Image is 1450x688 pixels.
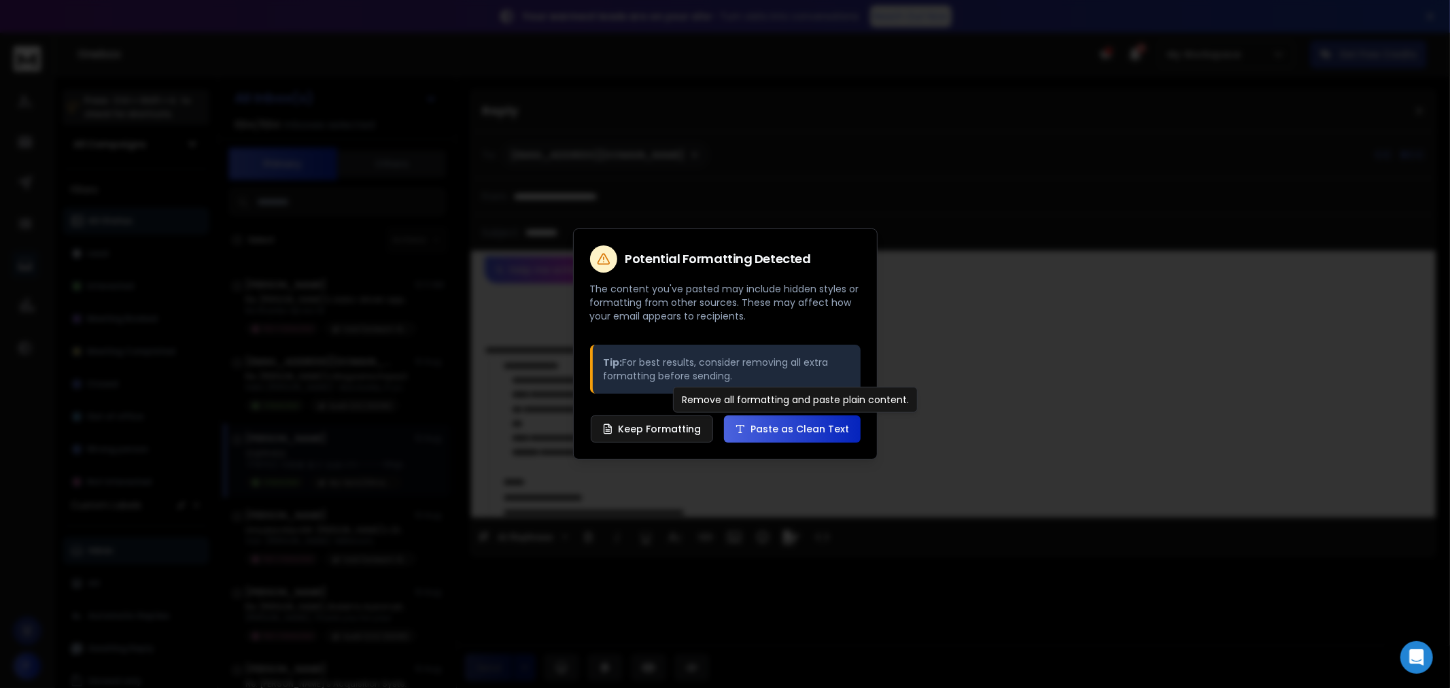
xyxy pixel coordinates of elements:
div: Open Intercom Messenger [1400,641,1433,674]
p: For best results, consider removing all extra formatting before sending. [604,356,850,383]
button: Keep Formatting [591,415,713,443]
button: Paste as Clean Text [724,415,861,443]
p: The content you've pasted may include hidden styles or formatting from other sources. These may a... [590,282,861,323]
div: Remove all formatting and paste plain content. [673,387,918,413]
strong: Tip: [604,356,623,369]
h2: Potential Formatting Detected [625,253,811,265]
